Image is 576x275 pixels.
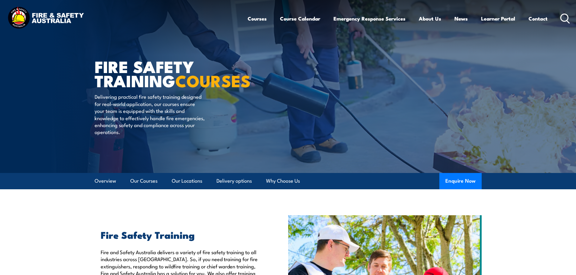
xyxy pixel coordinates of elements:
[101,230,260,239] h2: Fire Safety Training
[280,11,320,27] a: Course Calendar
[130,173,158,189] a: Our Courses
[95,173,116,189] a: Overview
[248,11,267,27] a: Courses
[95,59,244,87] h1: FIRE SAFETY TRAINING
[266,173,300,189] a: Why Choose Us
[216,173,252,189] a: Delivery options
[529,11,548,27] a: Contact
[334,11,405,27] a: Emergency Response Services
[454,11,468,27] a: News
[95,93,205,135] p: Delivering practical fire safety training designed for real-world application, our courses ensure...
[439,173,482,189] button: Enquire Now
[175,68,251,93] strong: COURSES
[419,11,441,27] a: About Us
[481,11,515,27] a: Learner Portal
[172,173,202,189] a: Our Locations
